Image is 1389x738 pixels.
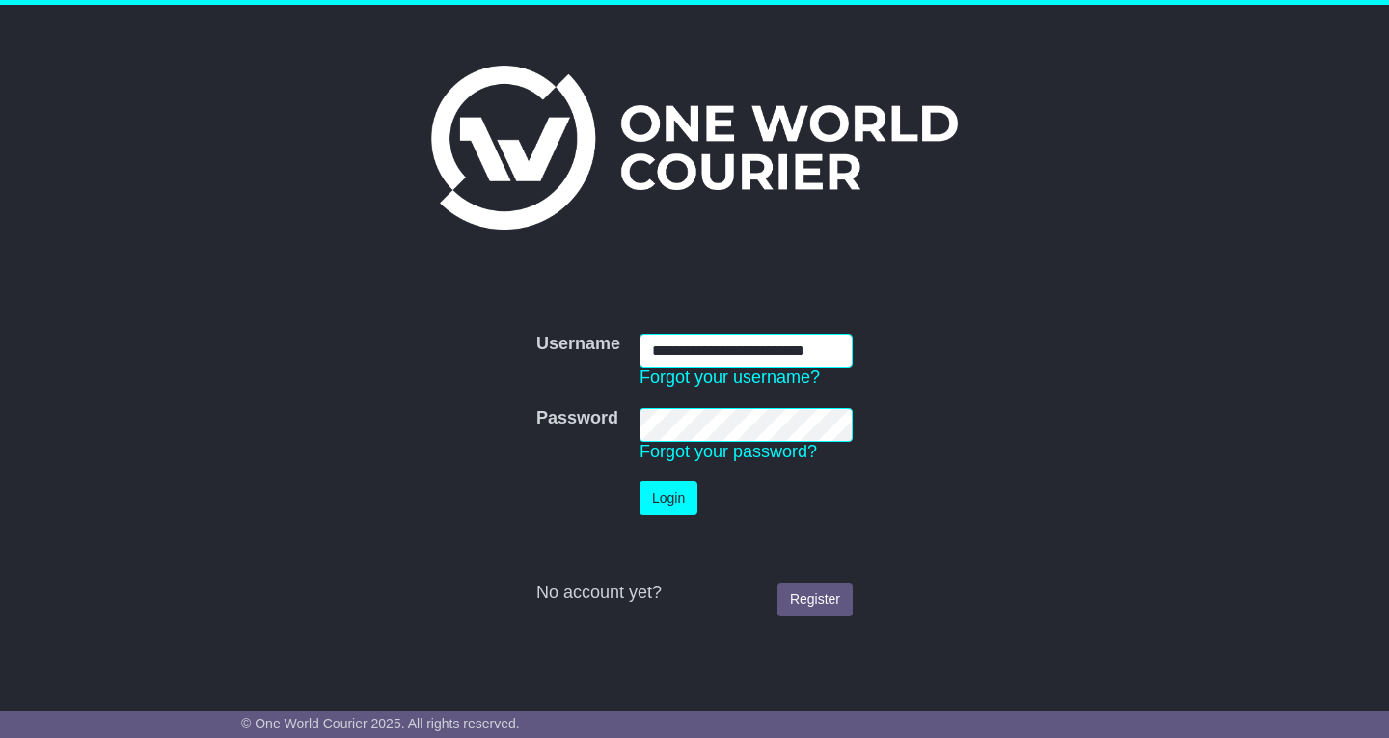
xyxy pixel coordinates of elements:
button: Login [640,481,697,515]
img: One World [431,66,958,230]
a: Forgot your password? [640,442,817,461]
a: Register [777,583,853,616]
label: Username [536,334,620,355]
span: © One World Courier 2025. All rights reserved. [241,716,520,731]
a: Forgot your username? [640,368,820,387]
label: Password [536,408,618,429]
div: No account yet? [536,583,853,604]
